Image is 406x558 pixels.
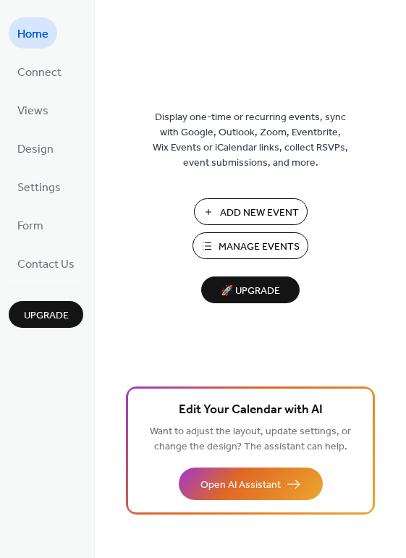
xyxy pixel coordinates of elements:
a: Contact Us [9,248,83,279]
a: Views [9,94,57,125]
span: Form [17,215,43,237]
button: Manage Events [193,232,308,259]
button: Open AI Assistant [179,468,323,500]
a: Settings [9,171,69,202]
a: Form [9,209,52,240]
span: Manage Events [219,240,300,255]
a: Design [9,132,62,164]
span: Settings [17,177,61,199]
span: Home [17,23,48,46]
span: 🚀 Upgrade [210,282,291,301]
span: Views [17,100,48,122]
button: Upgrade [9,301,83,328]
span: Contact Us [17,253,75,276]
a: Connect [9,56,70,87]
a: Home [9,17,57,48]
span: Edit Your Calendar with AI [179,400,323,420]
span: Want to adjust the layout, update settings, or change the design? The assistant can help. [150,422,351,457]
button: Add New Event [194,198,308,225]
span: Open AI Assistant [200,478,281,493]
button: 🚀 Upgrade [201,276,300,303]
span: Add New Event [220,206,299,221]
span: Design [17,138,54,161]
span: Upgrade [24,308,69,324]
span: Display one-time or recurring events, sync with Google, Outlook, Zoom, Eventbrite, Wix Events or ... [153,110,348,171]
span: Connect [17,62,62,84]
